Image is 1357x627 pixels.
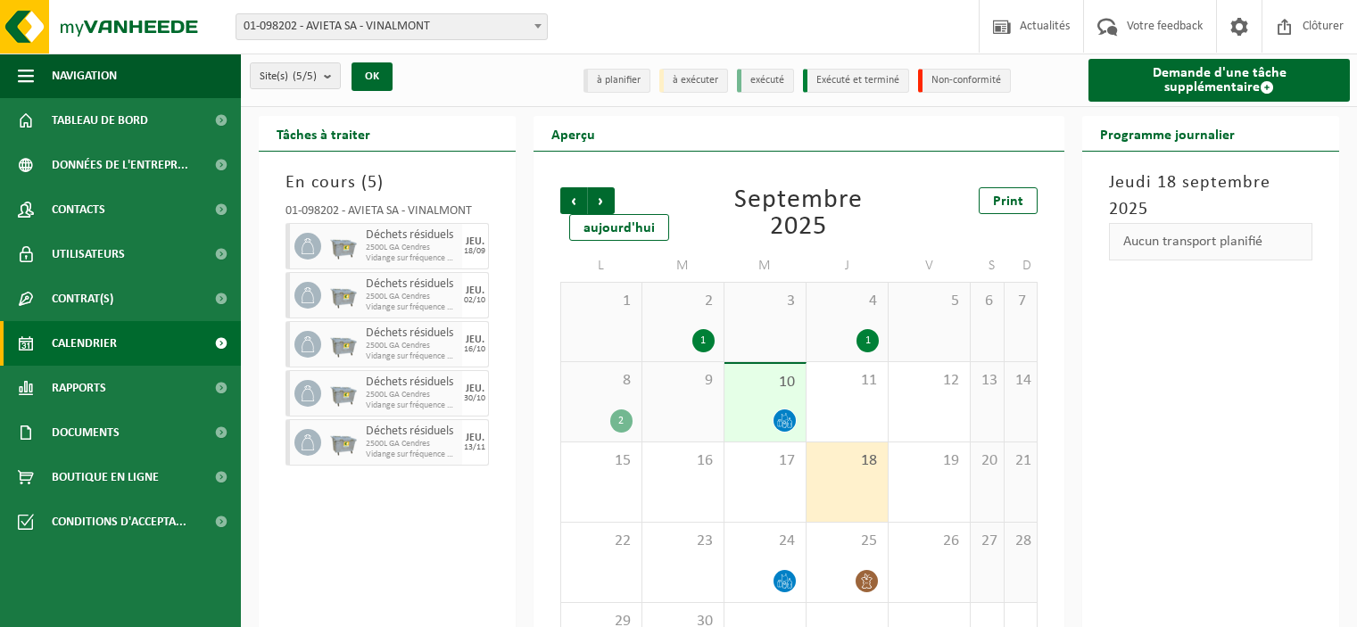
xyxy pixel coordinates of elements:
span: Boutique en ligne [52,455,159,499]
span: 2500L GA Cendres [366,341,458,351]
td: J [807,250,889,282]
li: Non-conformité [918,69,1011,93]
div: JEU. [466,384,484,394]
span: 28 [1014,532,1029,551]
div: Septembre 2025 [716,187,883,241]
span: Vidange sur fréquence fixe [366,351,458,362]
span: 4 [815,292,879,311]
span: Déchets résiduels [366,228,458,243]
td: S [971,250,1004,282]
span: 19 [898,451,961,471]
div: 16/10 [464,345,485,354]
span: 9 [651,371,715,391]
span: Données de l'entrepr... [52,143,188,187]
span: 2 [651,292,715,311]
td: D [1005,250,1038,282]
h2: Tâches à traiter [259,116,388,151]
span: Contrat(s) [52,276,113,321]
span: Vidange sur fréquence fixe [366,400,458,411]
span: Conditions d'accepta... [52,499,186,544]
span: Vidange sur fréquence fixe [366,302,458,313]
span: 18 [815,451,879,471]
li: à planifier [583,69,650,93]
span: 14 [1014,371,1029,391]
td: L [560,250,642,282]
li: exécuté [737,69,794,93]
span: 21 [1014,451,1029,471]
span: 13 [980,371,994,391]
div: JEU. [466,236,484,247]
span: Suivant [588,187,615,214]
span: Print [993,194,1023,209]
span: Site(s) [260,63,317,90]
button: OK [352,62,393,91]
span: 2500L GA Cendres [366,439,458,450]
span: Documents [52,410,120,455]
span: 26 [898,532,961,551]
span: Contacts [52,187,105,232]
div: aujourd'hui [569,214,669,241]
div: JEU. [466,334,484,345]
img: WB-2500-GAL-GY-01 [330,380,357,407]
h3: En cours ( ) [285,169,489,196]
span: 22 [570,532,633,551]
span: Navigation [52,54,117,98]
span: 23 [651,532,715,551]
a: Demande d'une tâche supplémentaire [1088,59,1350,102]
span: 12 [898,371,961,391]
div: 1 [692,329,715,352]
a: Print [979,187,1038,214]
span: 27 [980,532,994,551]
img: WB-2500-GAL-GY-01 [330,429,357,456]
span: 5 [898,292,961,311]
span: Calendrier [52,321,117,366]
li: à exécuter [659,69,728,93]
span: Utilisateurs [52,232,125,276]
li: Exécuté et terminé [803,69,909,93]
span: 2500L GA Cendres [366,292,458,302]
span: 6 [980,292,994,311]
span: 01-098202 - AVIETA SA - VINALMONT [236,13,548,40]
span: Tableau de bord [52,98,148,143]
span: Vidange sur fréquence fixe [366,450,458,460]
div: 02/10 [464,296,485,305]
td: M [724,250,807,282]
div: 18/09 [464,247,485,256]
div: JEU. [466,433,484,443]
div: 2 [610,409,633,433]
div: 1 [856,329,879,352]
span: 10 [733,373,797,392]
span: Précédent [560,187,587,214]
span: 2500L GA Cendres [366,390,458,400]
span: 17 [733,451,797,471]
span: 25 [815,532,879,551]
span: Déchets résiduels [366,425,458,439]
h2: Aperçu [534,116,613,151]
div: 01-098202 - AVIETA SA - VINALMONT [285,205,489,223]
td: V [889,250,971,282]
span: 3 [733,292,797,311]
span: 11 [815,371,879,391]
img: WB-2500-GAL-GY-01 [330,331,357,358]
div: JEU. [466,285,484,296]
h3: Jeudi 18 septembre 2025 [1109,169,1312,223]
span: 7 [1014,292,1029,311]
span: Déchets résiduels [366,277,458,292]
span: 20 [980,451,994,471]
img: WB-2500-GAL-GY-01 [330,233,357,260]
div: 30/10 [464,394,485,403]
span: Vidange sur fréquence fixe [366,253,458,264]
count: (5/5) [293,70,317,82]
button: Site(s)(5/5) [250,62,341,89]
span: 2500L GA Cendres [366,243,458,253]
span: Déchets résiduels [366,326,458,341]
div: Aucun transport planifié [1109,223,1312,260]
img: WB-2500-GAL-GY-01 [330,282,357,309]
span: Rapports [52,366,106,410]
h2: Programme journalier [1082,116,1253,151]
span: 01-098202 - AVIETA SA - VINALMONT [236,14,547,39]
div: 13/11 [464,443,485,452]
span: Déchets résiduels [366,375,458,390]
td: M [642,250,724,282]
span: 16 [651,451,715,471]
